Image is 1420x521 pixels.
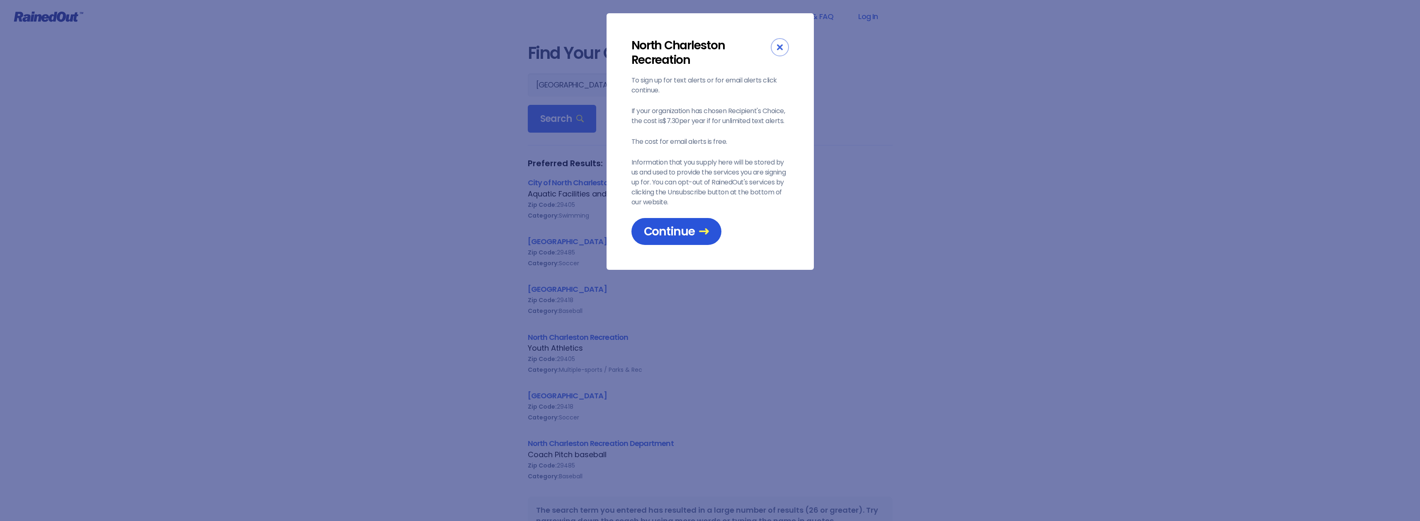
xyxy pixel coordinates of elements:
p: To sign up for text alerts or for email alerts click continue. [631,75,789,95]
div: North Charleston Recreation [631,38,771,67]
p: Information that you supply here will be stored by us and used to provide the services you are si... [631,158,789,207]
span: Continue [644,224,709,239]
p: If your organization has chosen Recipient's Choice, the cost is $7.30 per year if for unlimited t... [631,106,789,126]
p: The cost for email alerts is free. [631,137,789,147]
div: Close [771,38,789,56]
